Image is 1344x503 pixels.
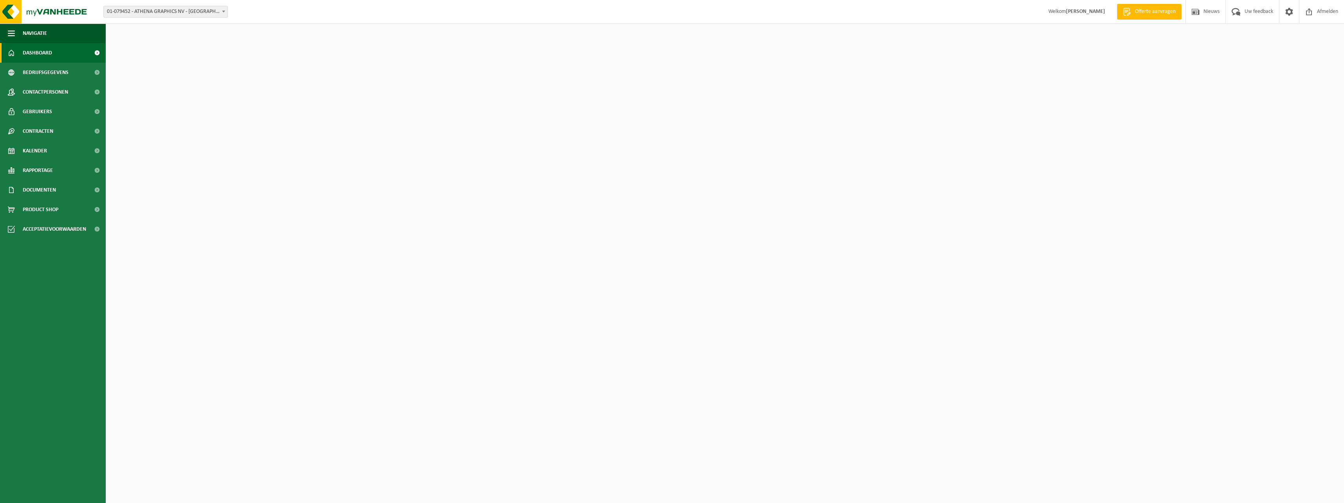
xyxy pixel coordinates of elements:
[23,43,52,63] span: Dashboard
[1133,8,1178,16] span: Offerte aanvragen
[23,161,53,180] span: Rapportage
[1066,9,1105,14] strong: [PERSON_NAME]
[23,63,69,82] span: Bedrijfsgegevens
[23,219,86,239] span: Acceptatievoorwaarden
[104,6,228,17] span: 01-079452 - ATHENA GRAPHICS NV - ROESELARE
[23,102,52,121] span: Gebruikers
[23,141,47,161] span: Kalender
[103,6,228,18] span: 01-079452 - ATHENA GRAPHICS NV - ROESELARE
[23,200,58,219] span: Product Shop
[23,24,47,43] span: Navigatie
[1117,4,1181,20] a: Offerte aanvragen
[23,180,56,200] span: Documenten
[23,121,53,141] span: Contracten
[23,82,68,102] span: Contactpersonen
